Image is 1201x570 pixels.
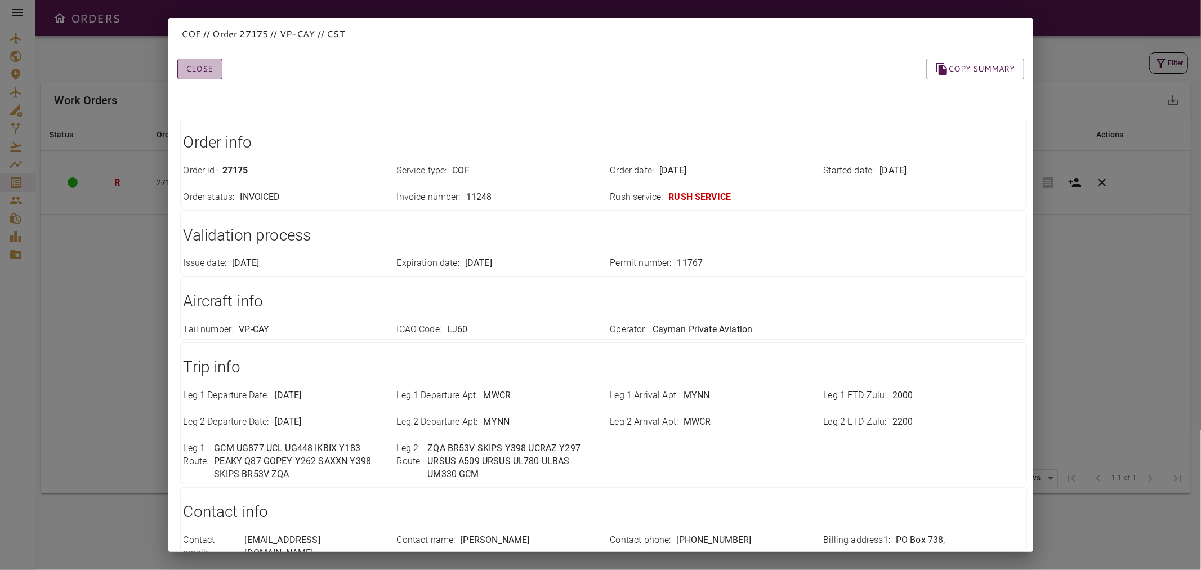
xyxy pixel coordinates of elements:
[182,27,1020,41] p: COF // Order 27175 // VP-CAY // CST
[896,534,945,547] p: PO Box 738,
[177,59,222,79] button: Close
[184,131,1024,154] h1: Order info
[879,164,907,177] p: [DATE]
[610,191,663,204] p: Rush service :
[452,164,469,177] p: COF
[184,501,1024,523] h1: Contact info
[824,534,891,547] p: Billing address1 :
[240,191,280,204] p: INVOICED
[677,534,752,547] p: [PHONE_NUMBER]
[824,389,887,402] p: Leg 1 ETD Zulu :
[184,442,209,481] p: Leg 1 Route :
[184,534,239,560] p: Contact email :
[397,416,478,429] p: Leg 2 Departure Apt :
[239,323,269,336] p: VP-CAY
[184,356,1024,378] h1: Trip info
[484,416,510,429] p: MYNN
[184,164,217,177] p: Order id :
[824,416,887,429] p: Leg 2 ETD Zulu :
[184,191,235,204] p: Order status :
[892,389,913,402] p: 2000
[892,416,913,429] p: 2200
[184,224,1024,247] h1: Validation process
[466,191,492,204] p: 11248
[397,164,447,177] p: Service type :
[610,534,671,547] p: Contact phone :
[610,257,672,270] p: Permit number :
[245,534,383,560] p: [EMAIL_ADDRESS][DOMAIN_NAME]
[222,164,248,177] p: 27175
[610,164,654,177] p: Order date :
[184,389,269,402] p: Leg 1 Departure Date :
[465,257,492,270] p: [DATE]
[397,257,459,270] p: Expiration date :
[659,164,686,177] p: [DATE]
[610,416,678,429] p: Leg 2 Arrival Apt :
[397,534,456,547] p: Contact name :
[397,389,478,402] p: Leg 1 Departure Apt :
[427,442,596,481] p: ZQA BR53V SKIPS Y398 UCRAZ Y297 URSUS A509 URSUS UL780 ULBAS UM330 GCM
[824,164,874,177] p: Started date :
[447,323,468,336] p: LJ60
[184,416,269,429] p: Leg 2 Departure Date :
[397,323,442,336] p: ICAO Code :
[184,323,234,336] p: Tail number :
[397,442,422,481] p: Leg 2 Route :
[610,323,647,336] p: Operator :
[484,389,511,402] p: MWCR
[275,416,302,429] p: [DATE]
[184,290,1024,313] h1: Aircraft info
[668,191,731,204] p: RUSH SERVICE
[684,416,711,429] p: MWCR
[184,257,227,270] p: Issue date :
[397,191,461,204] p: Invoice number :
[684,389,710,402] p: MYNN
[275,389,302,402] p: [DATE]
[461,534,529,547] p: [PERSON_NAME]
[926,59,1024,79] button: Copy summary
[677,257,703,270] p: 11767
[214,442,383,481] p: GCM UG877 UCL UG448 IKBIX Y183 PEAKY Q87 GOPEY Y262 SAXXN Y398 SKIPS BR53V ZQA
[610,389,678,402] p: Leg 1 Arrival Apt :
[653,323,752,336] p: Cayman Private Aviation
[232,257,259,270] p: [DATE]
